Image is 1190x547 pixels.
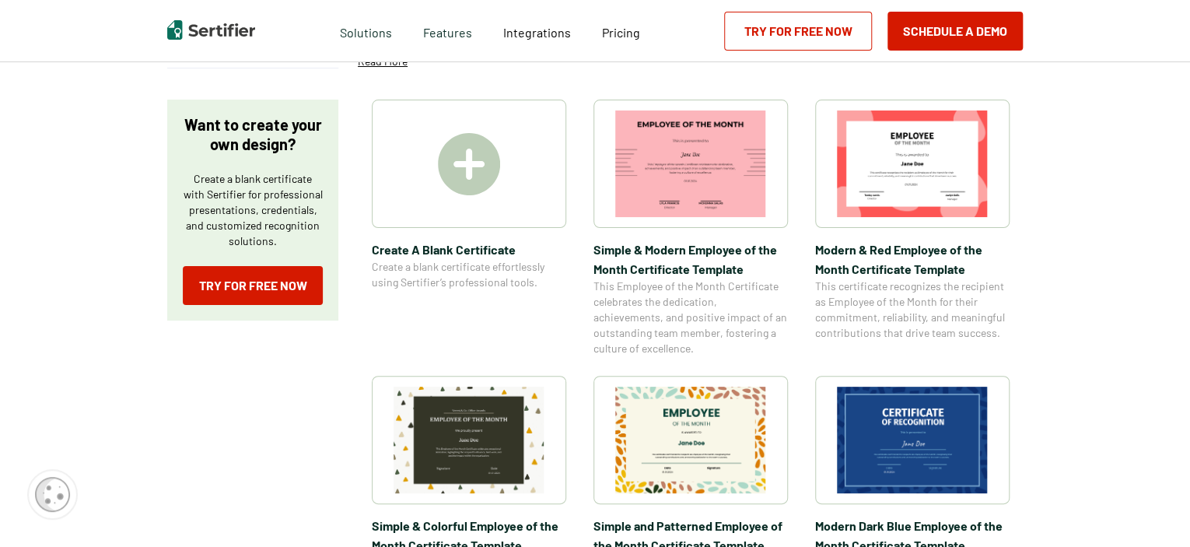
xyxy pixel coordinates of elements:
[724,12,872,51] a: Try for Free Now
[503,25,571,40] span: Integrations
[593,240,788,279] span: Simple & Modern Employee of the Month Certificate Template
[503,21,571,40] a: Integrations
[837,110,988,217] img: Modern & Red Employee of the Month Certificate Template
[615,110,766,217] img: Simple & Modern Employee of the Month Certificate Template
[35,477,70,512] img: Cookie Popup Icon
[423,21,472,40] span: Features
[815,100,1010,356] a: Modern & Red Employee of the Month Certificate TemplateModern & Red Employee of the Month Certifi...
[183,266,323,305] a: Try for Free Now
[1112,472,1190,547] iframe: Chat Widget
[837,387,988,493] img: Modern Dark Blue Employee of the Month Certificate Template
[602,25,640,40] span: Pricing
[183,171,323,249] p: Create a blank certificate with Sertifier for professional presentations, credentials, and custom...
[887,12,1023,51] button: Schedule a Demo
[394,387,544,493] img: Simple & Colorful Employee of the Month Certificate Template
[438,133,500,195] img: Create A Blank Certificate
[602,21,640,40] a: Pricing
[593,100,788,356] a: Simple & Modern Employee of the Month Certificate TemplateSimple & Modern Employee of the Month C...
[815,279,1010,341] span: This certificate recognizes the recipient as Employee of the Month for their commitment, reliabil...
[340,21,392,40] span: Solutions
[615,387,766,493] img: Simple and Patterned Employee of the Month Certificate Template
[372,240,566,259] span: Create A Blank Certificate
[815,240,1010,279] span: Modern & Red Employee of the Month Certificate Template
[167,20,255,40] img: Sertifier | Digital Credentialing Platform
[593,279,788,356] span: This Employee of the Month Certificate celebrates the dedication, achievements, and positive impa...
[372,259,566,290] span: Create a blank certificate effortlessly using Sertifier’s professional tools.
[183,115,323,154] p: Want to create your own design?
